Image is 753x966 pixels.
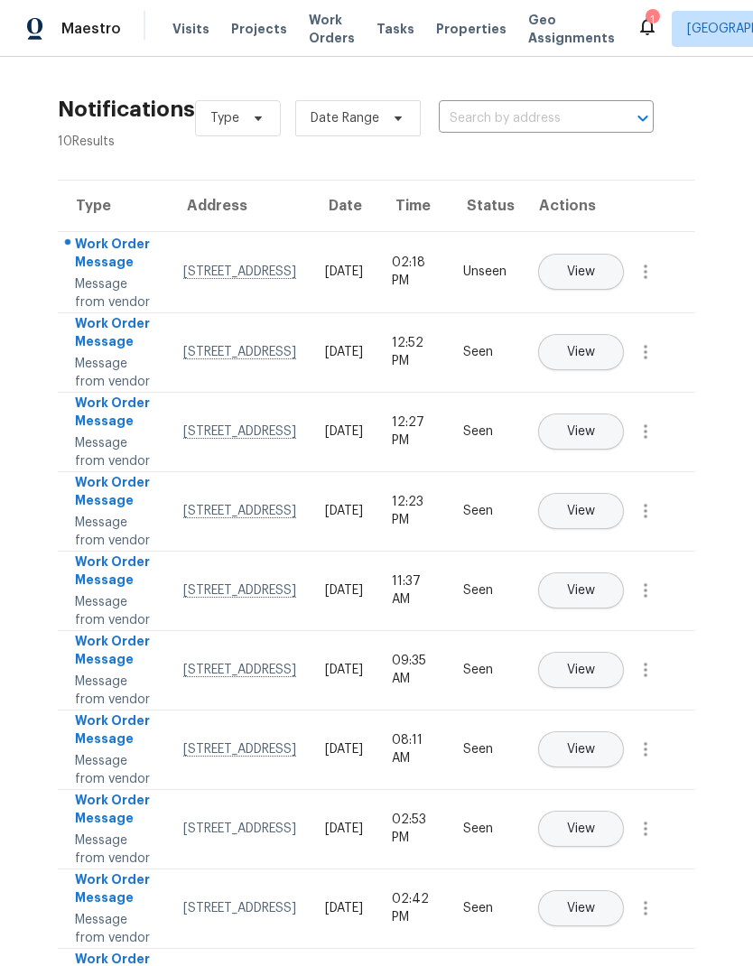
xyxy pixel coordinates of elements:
div: Message from vendor [75,514,154,550]
span: Maestro [61,20,121,38]
div: Message from vendor [75,275,154,311]
div: [DATE] [325,263,363,281]
div: 10 Results [58,133,195,151]
div: Work Order Message [75,791,154,831]
span: View [567,822,595,836]
span: Geo Assignments [528,11,615,47]
div: 02:53 PM [392,811,434,847]
div: Seen [463,820,507,838]
div: Seen [463,740,507,758]
div: [DATE] [325,502,363,520]
div: 08:11 AM [392,731,434,767]
span: Date Range [311,109,379,127]
span: View [567,664,595,677]
div: [STREET_ADDRESS] [183,899,296,917]
div: Work Order Message [75,553,154,593]
div: Seen [463,899,507,917]
div: [STREET_ADDRESS] [183,820,296,838]
span: View [567,425,595,439]
div: Message from vendor [75,911,154,947]
div: Message from vendor [75,434,154,470]
div: Work Order Message [75,394,154,434]
div: Message from vendor [75,593,154,629]
span: View [567,346,595,359]
div: Message from vendor [75,355,154,391]
div: Seen [463,581,507,599]
span: Visits [172,20,209,38]
button: View [538,731,624,767]
button: View [538,493,624,529]
h2: Notifications [58,100,195,118]
th: Date [311,181,377,231]
div: [DATE] [325,423,363,441]
button: View [538,254,624,290]
div: [DATE] [325,581,363,599]
th: Actions [521,181,695,231]
span: Type [210,109,239,127]
button: View [538,413,624,450]
div: Work Order Message [75,235,154,275]
div: 11:37 AM [392,572,434,608]
div: [DATE] [325,820,363,838]
div: Work Order Message [75,711,154,752]
button: View [538,811,624,847]
input: Search by address [439,105,603,133]
div: [DATE] [325,343,363,361]
span: View [567,902,595,915]
div: 02:18 PM [392,254,434,290]
button: Open [630,106,655,131]
span: View [567,505,595,518]
div: Work Order Message [75,473,154,514]
div: Unseen [463,263,507,281]
div: [DATE] [325,899,363,917]
div: Message from vendor [75,831,154,868]
th: Type [58,181,169,231]
span: Projects [231,20,287,38]
div: Work Order Message [75,632,154,673]
div: Work Order Message [75,314,154,355]
div: Message from vendor [75,673,154,709]
div: 02:42 PM [392,890,434,926]
button: View [538,572,624,608]
div: Seen [463,423,507,441]
span: Tasks [376,23,414,35]
div: 09:35 AM [392,652,434,688]
div: 12:23 PM [392,493,434,529]
div: Work Order Message [75,870,154,911]
span: View [567,265,595,279]
span: View [567,743,595,757]
th: Status [449,181,521,231]
div: Message from vendor [75,752,154,788]
div: 12:52 PM [392,334,434,370]
button: View [538,890,624,926]
span: View [567,584,595,598]
button: View [538,652,624,688]
span: Work Orders [309,11,355,47]
div: Seen [463,343,507,361]
div: 1 [646,11,658,29]
span: Properties [436,20,507,38]
div: [DATE] [325,661,363,679]
th: Time [377,181,449,231]
div: [DATE] [325,740,363,758]
div: 12:27 PM [392,413,434,450]
button: View [538,334,624,370]
div: Seen [463,502,507,520]
th: Address [169,181,311,231]
div: Seen [463,661,507,679]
